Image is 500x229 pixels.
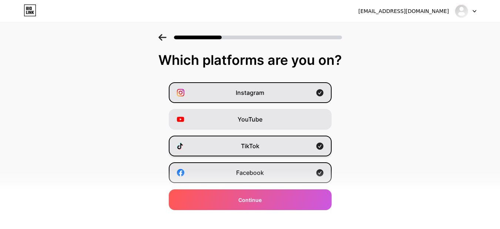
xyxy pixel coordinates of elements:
[7,53,493,67] div: Which platforms are you on?
[238,196,262,204] span: Continue
[236,168,264,177] span: Facebook
[358,7,449,15] div: [EMAIL_ADDRESS][DOMAIN_NAME]
[454,4,469,18] img: airbush0
[238,115,262,124] span: YouTube
[241,142,259,150] span: TikTok
[236,88,264,97] span: Instagram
